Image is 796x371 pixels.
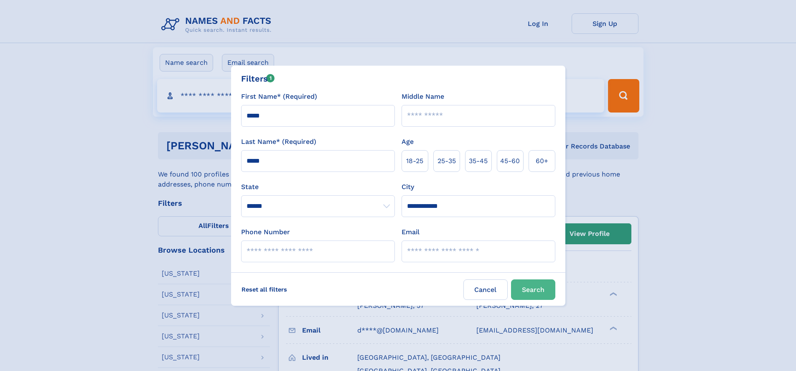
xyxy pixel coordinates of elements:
[241,227,290,237] label: Phone Number
[402,227,420,237] label: Email
[236,279,292,299] label: Reset all filters
[511,279,555,300] button: Search
[437,156,456,166] span: 25‑35
[241,72,275,85] div: Filters
[402,92,444,102] label: Middle Name
[469,156,488,166] span: 35‑45
[241,137,316,147] label: Last Name* (Required)
[241,182,395,192] label: State
[241,92,317,102] label: First Name* (Required)
[406,156,423,166] span: 18‑25
[500,156,520,166] span: 45‑60
[536,156,548,166] span: 60+
[463,279,508,300] label: Cancel
[402,182,414,192] label: City
[402,137,414,147] label: Age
